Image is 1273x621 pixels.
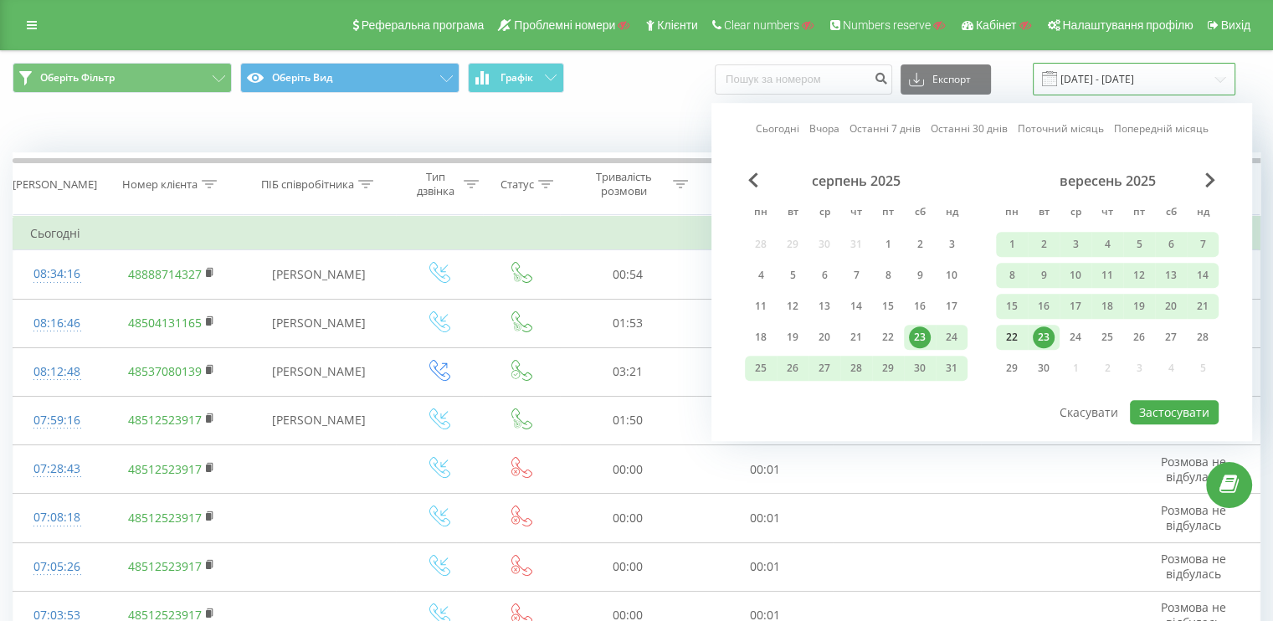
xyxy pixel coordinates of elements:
div: ср 13 серп 2025 р. [808,294,840,319]
div: 5 [782,264,803,286]
div: 28 [1192,326,1214,348]
div: 20 [814,326,835,348]
td: 00:09 [696,250,833,299]
div: нд 24 серп 2025 р. [936,325,968,350]
div: пт 15 серп 2025 р. [872,294,904,319]
div: 10 [941,264,962,286]
div: 13 [1160,264,1182,286]
div: 3 [941,234,962,255]
div: сб 23 серп 2025 р. [904,325,936,350]
div: 29 [877,357,899,379]
span: Previous Month [748,172,758,187]
div: 23 [1033,326,1055,348]
div: нд 28 вер 2025 р. [1187,325,1219,350]
span: Оберіть Фільтр [40,71,115,85]
a: 48512523917 [128,558,202,574]
a: 48888714327 [128,266,202,282]
div: [PERSON_NAME] [13,177,97,192]
div: 21 [1192,295,1214,317]
div: 15 [1001,295,1023,317]
div: Тип дзвінка [411,170,460,198]
div: 8 [877,264,899,286]
td: Сьогодні [13,217,1260,250]
div: 19 [782,326,803,348]
div: сб 27 вер 2025 р. [1155,325,1187,350]
button: Оберіть Вид [240,63,459,93]
input: Пошук за номером [715,64,892,95]
div: сб 30 серп 2025 р. [904,356,936,381]
div: нд 21 вер 2025 р. [1187,294,1219,319]
a: Сьогодні [756,121,799,137]
div: ср 27 серп 2025 р. [808,356,840,381]
abbr: середа [812,201,837,226]
span: Розмова не відбулась [1161,551,1226,582]
div: 08:12:48 [30,356,84,388]
div: ср 3 вер 2025 р. [1060,232,1091,257]
div: 17 [941,295,962,317]
div: 16 [909,295,931,317]
div: пт 1 серп 2025 р. [872,232,904,257]
div: сб 16 серп 2025 р. [904,294,936,319]
div: 20 [1160,295,1182,317]
div: ср 10 вер 2025 р. [1060,263,1091,288]
abbr: четвер [844,201,869,226]
div: пт 12 вер 2025 р. [1123,263,1155,288]
button: Експорт [901,64,991,95]
div: пн 15 вер 2025 р. [996,294,1028,319]
td: 00:01 [696,542,833,591]
div: пт 5 вер 2025 р. [1123,232,1155,257]
div: сб 2 серп 2025 р. [904,232,936,257]
div: вт 16 вер 2025 р. [1028,294,1060,319]
abbr: понеділок [748,201,773,226]
td: 00:01 [696,494,833,542]
a: Вчора [809,121,839,137]
div: чт 25 вер 2025 р. [1091,325,1123,350]
div: нд 10 серп 2025 р. [936,263,968,288]
div: 29 [1001,357,1023,379]
div: чт 18 вер 2025 р. [1091,294,1123,319]
div: 1 [877,234,899,255]
div: пт 26 вер 2025 р. [1123,325,1155,350]
div: вт 26 серп 2025 р. [777,356,808,381]
div: нд 7 вер 2025 р. [1187,232,1219,257]
div: чт 14 серп 2025 р. [840,294,872,319]
div: нд 3 серп 2025 р. [936,232,968,257]
span: Налаштування профілю [1062,18,1193,32]
div: ср 17 вер 2025 р. [1060,294,1091,319]
div: ПІБ співробітника [261,177,354,192]
a: Останні 30 днів [931,121,1008,137]
abbr: вівторок [1031,201,1056,226]
div: 11 [750,295,772,317]
div: 21 [845,326,867,348]
div: 15 [877,295,899,317]
td: 00:01 [696,445,833,494]
td: 00:07 [696,299,833,347]
button: Скасувати [1050,400,1127,424]
div: вт 12 серп 2025 р. [777,294,808,319]
a: Попередній місяць [1114,121,1209,137]
a: Останні 7 днів [850,121,921,137]
div: вт 2 вер 2025 р. [1028,232,1060,257]
div: 12 [782,295,803,317]
div: пн 18 серп 2025 р. [745,325,777,350]
span: Реферальна програма [362,18,485,32]
div: 22 [877,326,899,348]
div: 07:59:16 [30,404,84,437]
div: нд 14 вер 2025 р. [1187,263,1219,288]
button: Графік [468,63,564,93]
div: пн 8 вер 2025 р. [996,263,1028,288]
td: 00:00 [560,445,696,494]
div: 22 [1001,326,1023,348]
span: Вихід [1221,18,1250,32]
button: Оберіть Фільтр [13,63,232,93]
div: вт 23 вер 2025 р. [1028,325,1060,350]
button: Застосувати [1130,400,1219,424]
div: чт 7 серп 2025 р. [840,263,872,288]
abbr: субота [1158,201,1183,226]
div: 26 [1128,326,1150,348]
div: 2 [1033,234,1055,255]
div: пт 29 серп 2025 р. [872,356,904,381]
div: чт 11 вер 2025 р. [1091,263,1123,288]
div: Номер клієнта [122,177,198,192]
abbr: субота [907,201,932,226]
